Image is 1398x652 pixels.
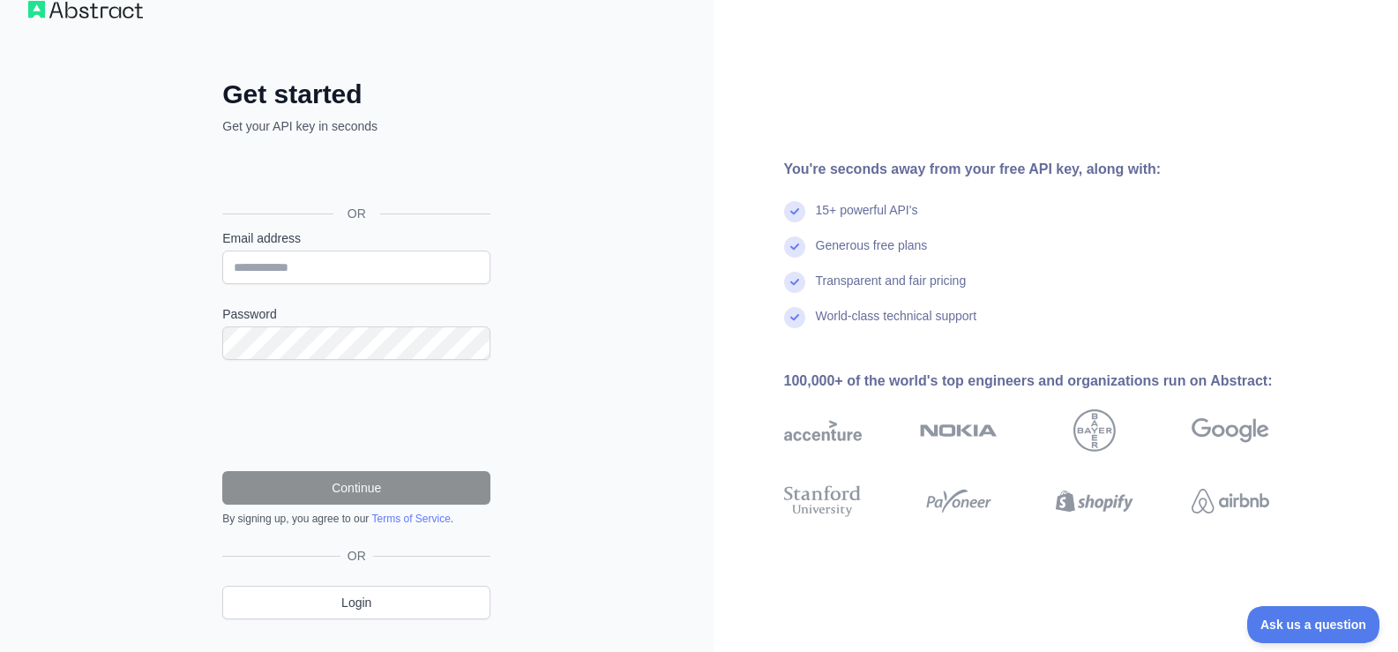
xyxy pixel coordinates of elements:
[1073,409,1116,452] img: bayer
[784,201,805,222] img: check mark
[1247,606,1380,643] iframe: Toggle Customer Support
[333,205,380,222] span: OR
[816,272,967,307] div: Transparent and fair pricing
[222,117,490,135] p: Get your API key in seconds
[222,381,490,450] iframe: reCAPTCHA
[1056,482,1133,521] img: shopify
[784,371,1326,392] div: 100,000+ of the world's top engineers and organizations run on Abstract:
[784,236,805,258] img: check mark
[222,471,490,505] button: Continue
[1192,409,1269,452] img: google
[213,154,496,193] iframe: Botón Iniciar sesión con Google
[28,1,143,19] img: Workflow
[222,512,490,526] div: By signing up, you agree to our .
[784,307,805,328] img: check mark
[816,236,928,272] div: Generous free plans
[222,79,490,110] h2: Get started
[816,201,918,236] div: 15+ powerful API's
[784,272,805,293] img: check mark
[222,586,490,619] a: Login
[222,305,490,323] label: Password
[784,482,862,521] img: stanford university
[371,513,450,525] a: Terms of Service
[784,159,1326,180] div: You're seconds away from your free API key, along with:
[340,547,373,565] span: OR
[784,409,862,452] img: accenture
[222,229,490,247] label: Email address
[1192,482,1269,521] img: airbnb
[816,307,977,342] div: World-class technical support
[920,409,998,452] img: nokia
[920,482,998,521] img: payoneer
